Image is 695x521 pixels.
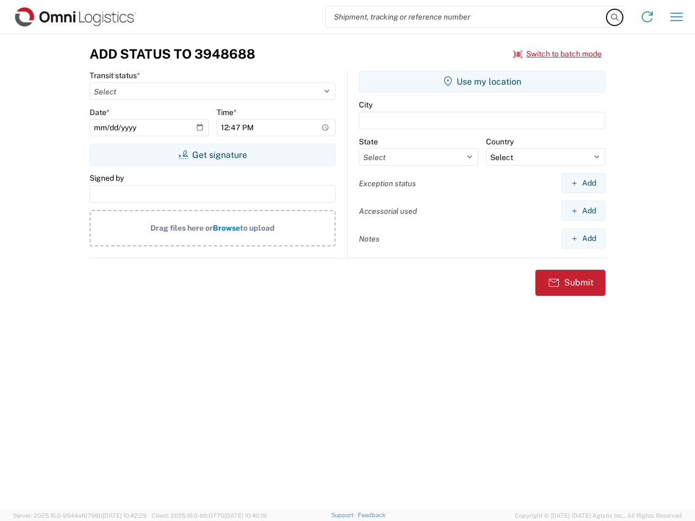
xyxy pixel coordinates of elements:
[150,224,213,232] span: Drag files here or
[103,512,147,519] span: [DATE] 10:42:29
[90,107,110,117] label: Date
[359,137,378,147] label: State
[90,71,140,80] label: Transit status
[90,46,255,62] h3: Add Status to 3948688
[240,224,275,232] span: to upload
[90,173,124,183] label: Signed by
[359,234,380,244] label: Notes
[359,71,605,92] button: Use my location
[224,512,267,519] span: [DATE] 10:40:19
[326,7,607,27] input: Shipment, tracking or reference number
[90,144,336,166] button: Get signature
[359,179,416,188] label: Exception status
[331,512,358,518] a: Support
[561,201,605,221] button: Add
[13,512,147,519] span: Server: 2025.16.0-9544af67660
[515,511,682,520] span: Copyright © [DATE]-[DATE] Agistix Inc., All Rights Reserved
[535,270,605,296] button: Submit
[359,206,417,216] label: Accessorial used
[513,45,602,63] button: Switch to batch mode
[359,100,372,110] label: City
[486,137,514,147] label: Country
[217,107,237,117] label: Time
[151,512,267,519] span: Client: 2025.16.0-8fc0770
[213,224,240,232] span: Browse
[358,512,386,518] a: Feedback
[561,173,605,193] button: Add
[561,228,605,249] button: Add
